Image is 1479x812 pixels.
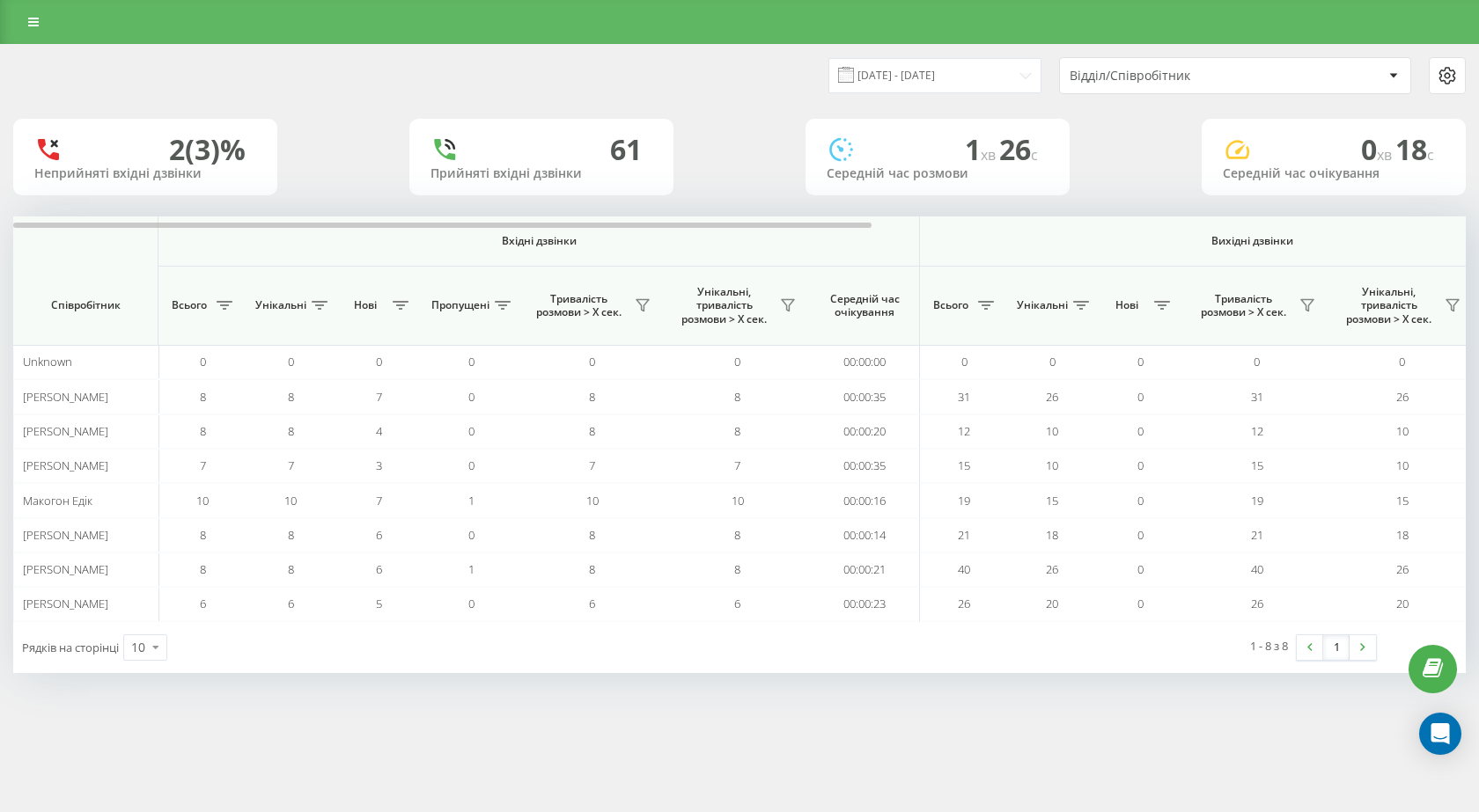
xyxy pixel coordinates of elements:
[1361,130,1395,168] span: 0
[958,493,970,508] span: 19
[589,389,595,405] span: 8
[958,561,970,577] span: 40
[732,493,744,508] span: 10
[810,518,920,552] td: 00:00:14
[673,285,775,326] span: Унікальні, тривалість розмови > Х сек.
[1251,389,1263,405] span: 31
[1396,389,1409,405] span: 26
[468,493,475,508] span: 1
[376,457,382,473] span: 3
[200,596,206,611] span: 6
[288,423,294,439] span: 8
[958,457,970,473] span: 15
[1396,457,1409,473] span: 10
[1251,527,1263,543] span: 21
[734,423,740,439] span: 8
[810,414,920,449] td: 00:00:20
[1251,423,1263,439] span: 12
[1105,298,1149,312] span: Нові
[827,166,1049,181] div: Середній час розмови
[200,457,206,473] span: 7
[1250,637,1288,655] div: 1 - 8 з 8
[958,527,970,543] span: 21
[734,596,740,611] span: 6
[1046,561,1058,577] span: 26
[1396,423,1409,439] span: 10
[1419,713,1461,755] div: Open Intercom Messenger
[1046,457,1058,473] span: 10
[1427,145,1434,165] span: c
[343,298,387,312] span: Нові
[610,133,642,166] div: 61
[196,493,209,508] span: 10
[376,596,382,611] span: 5
[468,389,475,405] span: 0
[589,423,595,439] span: 8
[288,527,294,543] span: 8
[28,298,143,312] span: Співробітник
[431,298,489,312] span: Пропущені
[1251,457,1263,473] span: 15
[1396,561,1409,577] span: 26
[1046,423,1058,439] span: 10
[23,561,108,577] span: [PERSON_NAME]
[1137,354,1144,369] span: 0
[734,457,740,473] span: 7
[1137,457,1144,473] span: 0
[468,561,475,577] span: 1
[586,493,599,508] span: 10
[23,596,108,611] span: [PERSON_NAME]
[589,354,595,369] span: 0
[23,493,92,508] span: Макогон Едік
[376,527,382,543] span: 6
[200,354,206,369] span: 0
[528,292,629,319] span: Тривалість розмови > Х сек.
[810,379,920,413] td: 00:00:35
[1137,561,1144,577] span: 0
[200,561,206,577] span: 8
[376,423,382,439] span: 4
[1046,389,1058,405] span: 26
[23,354,72,369] span: Unknown
[1046,527,1058,543] span: 18
[1223,166,1445,181] div: Середній час очікування
[734,354,740,369] span: 0
[589,527,595,543] span: 8
[1137,389,1144,405] span: 0
[200,423,206,439] span: 8
[810,587,920,621] td: 00:00:23
[929,298,973,312] span: Всього
[810,345,920,379] td: 00:00:00
[1251,561,1263,577] span: 40
[288,596,294,611] span: 6
[1396,596,1409,611] span: 20
[589,457,595,473] span: 7
[468,527,475,543] span: 0
[734,389,740,405] span: 8
[34,166,256,181] div: Неприйняті вхідні дзвінки
[958,596,970,611] span: 26
[255,298,306,312] span: Унікальні
[958,423,970,439] span: 12
[430,166,652,181] div: Прийняті вхідні дзвінки
[288,457,294,473] span: 7
[169,133,246,166] div: 2 (3)%
[468,354,475,369] span: 0
[200,389,206,405] span: 8
[810,449,920,483] td: 00:00:35
[1396,527,1409,543] span: 18
[1251,596,1263,611] span: 26
[1193,292,1294,319] span: Тривалість розмови > Х сек.
[1338,285,1439,326] span: Унікальні, тривалість розмови > Х сек.
[131,639,145,656] div: 10
[1251,493,1263,508] span: 19
[468,423,475,439] span: 0
[23,457,108,473] span: [PERSON_NAME]
[1137,527,1144,543] span: 0
[288,354,294,369] span: 0
[288,389,294,405] span: 8
[284,493,297,508] span: 10
[823,292,906,319] span: Середній час очікування
[1049,354,1056,369] span: 0
[981,145,999,165] span: хв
